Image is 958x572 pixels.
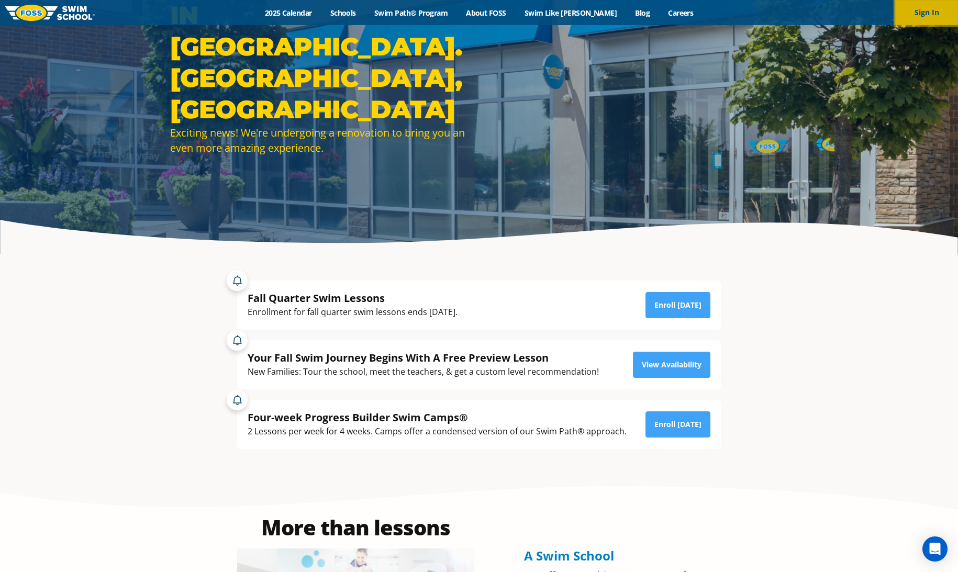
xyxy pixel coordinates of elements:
a: Swim Like [PERSON_NAME] [515,8,626,18]
div: Enrollment for fall quarter swim lessons ends [DATE]. [248,305,458,319]
a: Enroll [DATE] [645,292,710,318]
a: Careers [659,8,703,18]
a: View Availability [633,352,710,378]
div: Exciting news! We're undergoing a renovation to bring you an even more amazing experience. [170,125,474,155]
div: New Families: Tour the school, meet the teachers, & get a custom level recommendation! [248,365,599,379]
span: A Swim School [524,547,614,564]
a: Schools [321,8,365,18]
a: Enroll [DATE] [645,411,710,438]
a: 2025 Calendar [255,8,321,18]
div: 2 Lessons per week for 4 weeks. Camps offer a condensed version of our Swim Path® approach. [248,424,627,439]
a: About FOSS [457,8,516,18]
a: Blog [626,8,659,18]
h2: More than lessons [237,517,474,538]
img: FOSS Swim School Logo [5,5,95,21]
a: Swim Path® Program [365,8,456,18]
div: Open Intercom Messenger [922,536,948,562]
div: Fall Quarter Swim Lessons [248,291,458,305]
div: Your Fall Swim Journey Begins With A Free Preview Lesson [248,351,599,365]
div: Four-week Progress Builder Swim Camps® [248,410,627,424]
